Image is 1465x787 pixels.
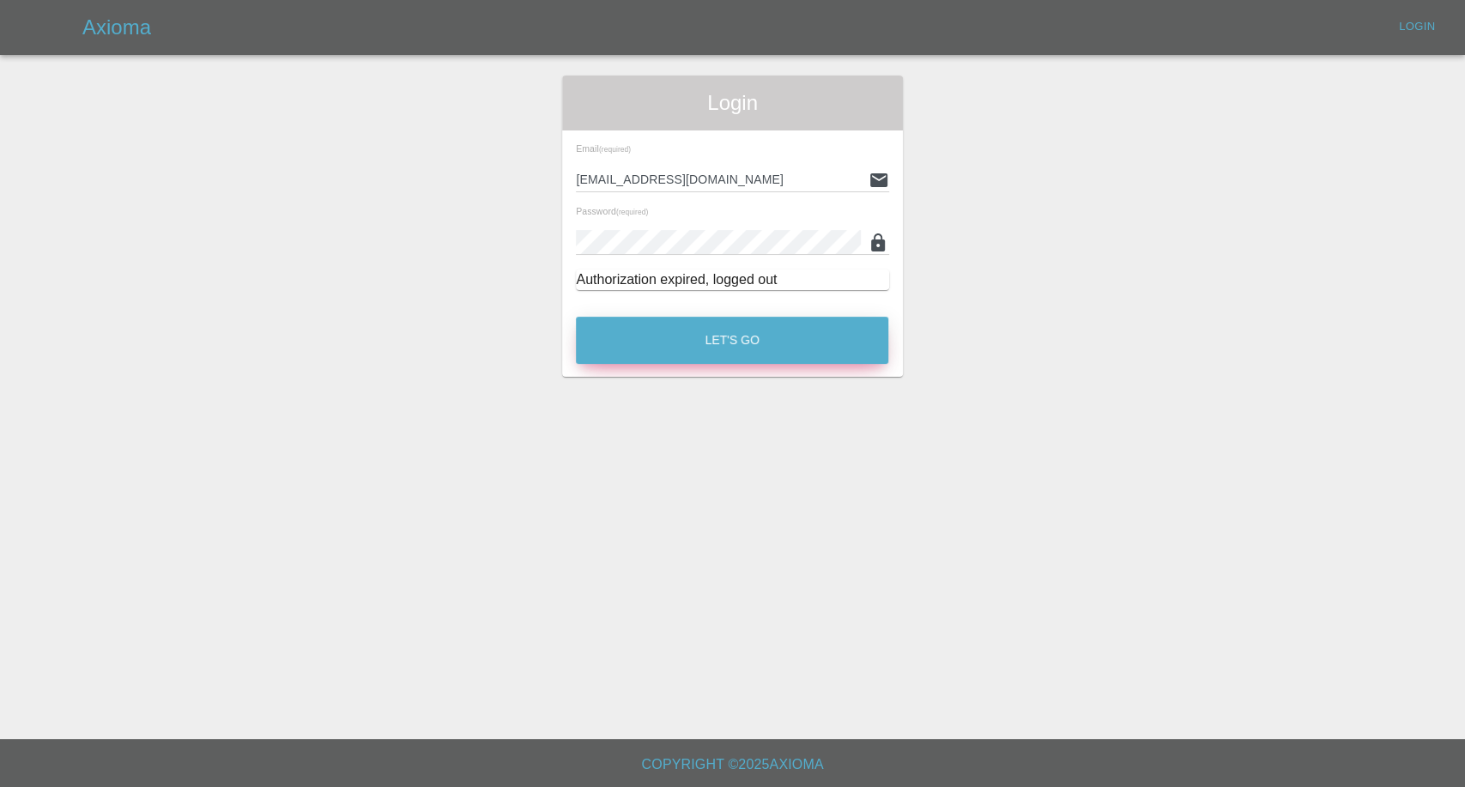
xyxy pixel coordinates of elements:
span: Password [576,206,648,216]
span: Email [576,143,631,154]
small: (required) [599,146,631,154]
a: Login [1389,14,1444,40]
h5: Axioma [82,14,151,41]
small: (required) [616,209,648,216]
button: Let's Go [576,317,888,364]
h6: Copyright © 2025 Axioma [14,753,1451,777]
span: Login [576,89,888,117]
div: Authorization expired, logged out [576,269,888,290]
